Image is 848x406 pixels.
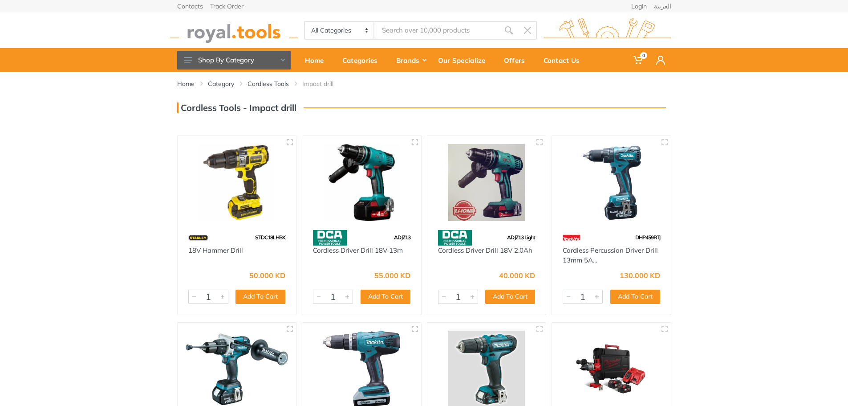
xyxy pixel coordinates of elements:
[438,246,532,254] a: Cordless Driver Drill 18V 2.0Ah
[336,48,390,72] a: Categories
[374,272,410,279] div: 55.000 KD
[432,51,498,70] div: Our Specialize
[432,48,498,72] a: Our Specialize
[374,21,499,40] input: Site search
[498,51,537,70] div: Offers
[310,144,413,221] img: Royal Tools - Cordless Driver Drill 18V 13m
[255,234,285,241] span: STDC18LHBK
[640,52,647,59] span: 0
[537,48,592,72] a: Contact Us
[249,272,285,279] div: 50.000 KD
[361,290,410,304] button: Add To Cart
[435,144,538,221] img: Royal Tools - Cordless Driver Drill 18V 2.0Ah
[302,79,347,88] li: Impact drill
[313,230,347,246] img: 58.webp
[563,230,580,246] img: 42.webp
[485,290,535,304] button: Add To Cart
[188,230,208,246] img: 15.webp
[305,22,375,39] select: Category
[186,144,288,221] img: Royal Tools - 18V Hammer Drill
[299,51,336,70] div: Home
[177,79,195,88] a: Home
[177,79,671,88] nav: breadcrumb
[610,290,660,304] button: Add To Cart
[177,51,291,70] button: Shop By Category
[208,79,234,88] a: Category
[170,18,298,43] img: royal.tools Logo
[210,3,243,9] a: Track Order
[390,51,432,70] div: Brands
[635,234,660,241] span: DHP459RTJ
[631,3,647,9] a: Login
[498,48,537,72] a: Offers
[177,103,296,113] h3: Cordless Tools - Impact drill
[394,234,410,241] span: ADJZ13
[499,272,535,279] div: 40.000 KD
[235,290,285,304] button: Add To Cart
[627,48,650,72] a: 0
[654,3,671,9] a: العربية
[177,3,203,9] a: Contacts
[537,51,592,70] div: Contact Us
[438,230,472,246] img: 58.webp
[336,51,390,70] div: Categories
[560,144,663,221] img: Royal Tools - Cordless Percussion Driver Drill 13mm 5Ah
[313,246,403,254] a: Cordless Driver Drill 18V 13m
[299,48,336,72] a: Home
[544,18,671,43] img: royal.tools Logo
[248,79,289,88] a: Cordless Tools
[563,246,658,265] a: Cordless Percussion Driver Drill 13mm 5A...
[620,272,660,279] div: 130.000 KD
[188,246,243,254] a: 18V Hammer Drill
[507,234,535,241] span: ADJZ13 Light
